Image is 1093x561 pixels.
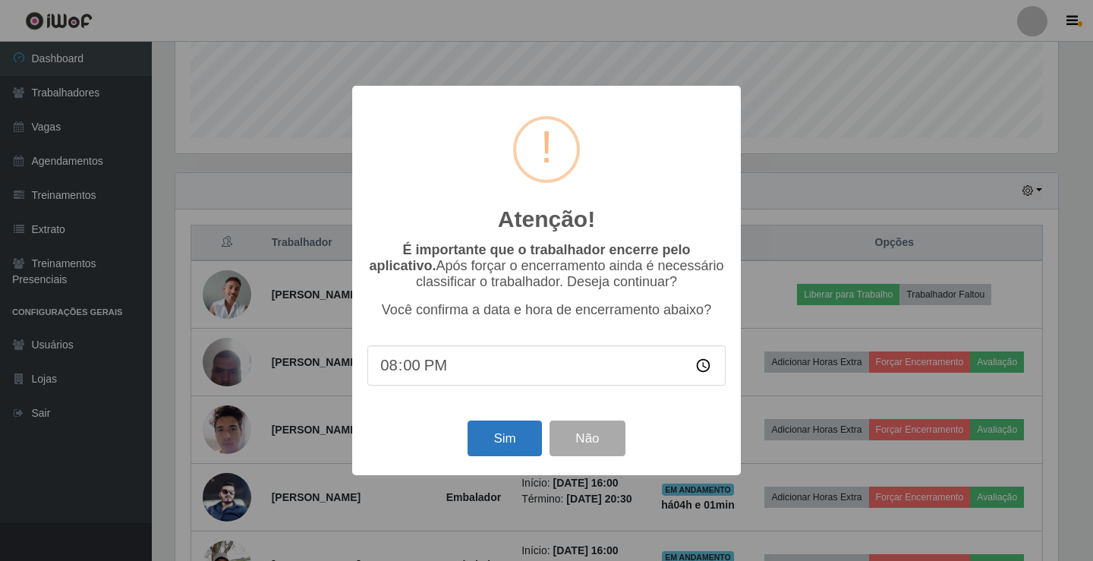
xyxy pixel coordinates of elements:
button: Sim [468,421,541,456]
p: Você confirma a data e hora de encerramento abaixo? [367,302,726,318]
b: É importante que o trabalhador encerre pelo aplicativo. [369,242,690,273]
h2: Atenção! [498,206,595,233]
button: Não [550,421,625,456]
p: Após forçar o encerramento ainda é necessário classificar o trabalhador. Deseja continuar? [367,242,726,290]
